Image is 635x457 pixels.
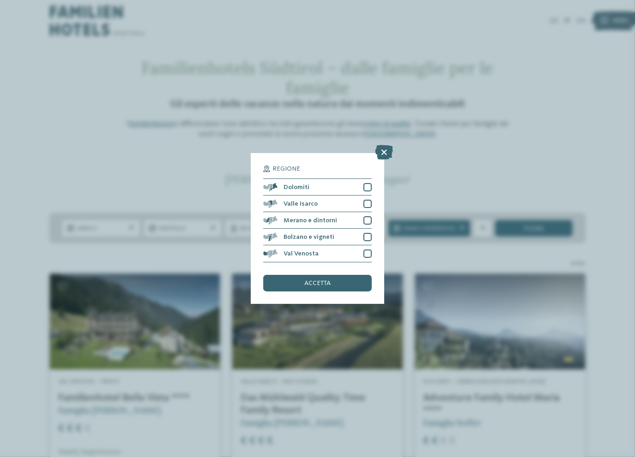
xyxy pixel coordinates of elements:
span: Valle Isarco [284,201,318,207]
span: Merano e dintorni [284,217,337,224]
span: Bolzano e vigneti [284,234,334,240]
span: Regione [272,166,300,172]
span: Dolomiti [284,184,309,190]
span: accetta [304,280,331,286]
span: Val Venosta [284,250,319,257]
